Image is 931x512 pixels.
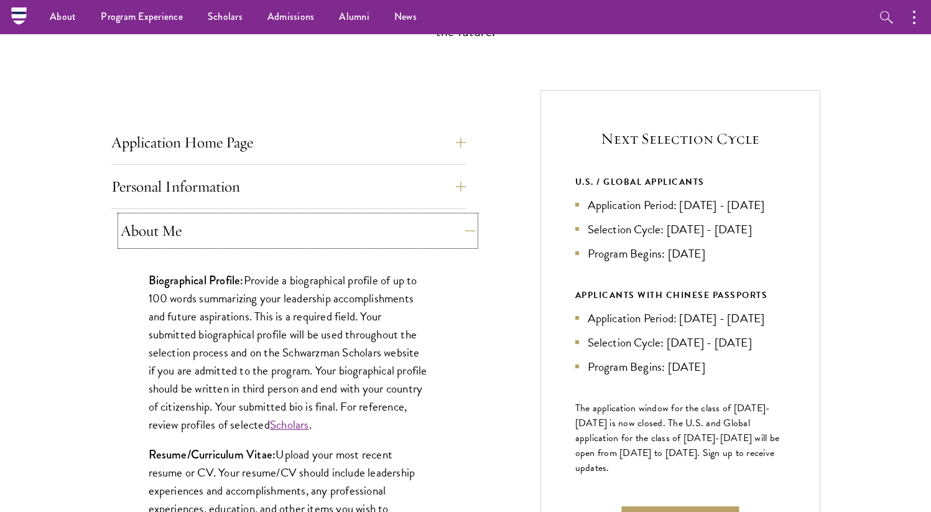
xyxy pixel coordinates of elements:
[575,333,785,351] li: Selection Cycle: [DATE] - [DATE]
[575,401,780,475] span: The application window for the class of [DATE]-[DATE] is now closed. The U.S. and Global applicat...
[575,196,785,214] li: Application Period: [DATE] - [DATE]
[575,358,785,376] li: Program Begins: [DATE]
[575,287,785,303] div: APPLICANTS WITH CHINESE PASSPORTS
[575,309,785,327] li: Application Period: [DATE] - [DATE]
[149,272,244,289] strong: Biographical Profile:
[149,271,428,434] p: Provide a biographical profile of up to 100 words summarizing your leadership accomplishments and...
[270,416,309,434] a: Scholars
[111,172,466,202] button: Personal Information
[575,220,785,238] li: Selection Cycle: [DATE] - [DATE]
[149,446,276,463] strong: Resume/Curriculum Vitae:
[575,128,785,149] h5: Next Selection Cycle
[111,128,466,157] button: Application Home Page
[575,244,785,263] li: Program Begins: [DATE]
[121,216,475,246] button: About Me
[575,174,785,190] div: U.S. / GLOBAL APPLICANTS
